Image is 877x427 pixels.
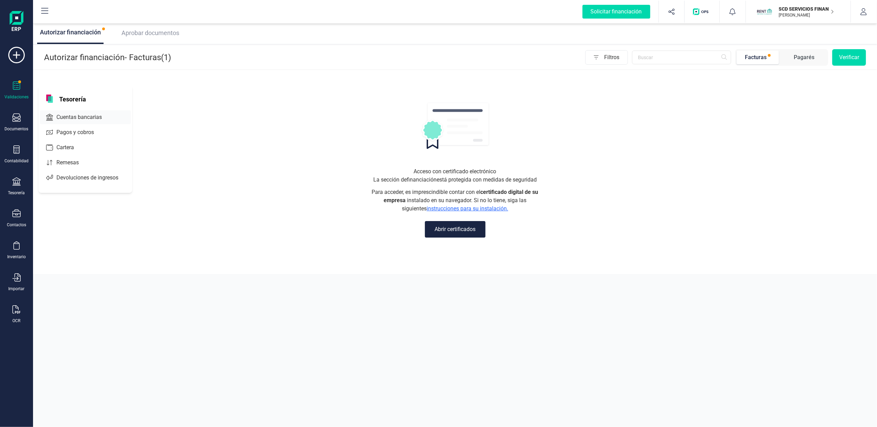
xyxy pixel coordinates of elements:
[604,51,628,64] span: Filtros
[7,254,26,260] div: Inventario
[585,50,628,65] button: Filtros
[8,190,25,196] div: Tesorería
[54,113,114,121] span: Cuentas bancarias
[5,126,29,132] div: Documentos
[689,1,715,23] button: Logo de OPS
[54,158,91,167] span: Remesas
[40,29,101,36] span: Autorizar financiación
[373,176,537,184] span: La sección de financiación está protegida con medidas de seguridad
[832,49,866,66] button: Verificar
[4,158,29,164] div: Contabilidad
[10,11,23,33] img: Logo Finanedi
[582,5,650,19] div: Solicitar financiación
[779,12,834,18] p: [PERSON_NAME]
[13,318,21,324] div: OCR
[745,53,767,62] div: Facturas
[779,6,834,12] p: SCD SERVICIOS FINANCIEROS SL
[414,167,496,176] span: Acceso con certificado electrónico
[693,8,711,15] img: Logo de OPS
[425,221,485,238] button: Abrir certificados
[54,143,86,152] span: Cartera
[44,52,171,63] p: Autorizar financiación - Facturas (1)
[121,29,179,36] span: Aprobar documentos
[7,222,26,228] div: Contactos
[54,174,131,182] span: Devoluciones de ingresos
[369,188,541,213] span: Para acceder, es imprescindible contar con el instalado en su navegador. Si no lo tiene, siga las...
[427,205,508,212] a: instrucciones para su instalación.
[54,128,106,136] span: Pagos y cobros
[754,1,842,23] button: SCSCD SERVICIOS FINANCIEROS SL[PERSON_NAME]
[420,102,490,149] img: autorizacion logo
[4,94,29,100] div: Validaciones
[55,95,90,103] span: Tesorería
[574,1,659,23] button: Solicitar financiación
[632,51,731,64] input: Buscar
[794,53,815,62] div: Pagarés
[757,4,772,19] img: SC
[9,286,25,292] div: Importar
